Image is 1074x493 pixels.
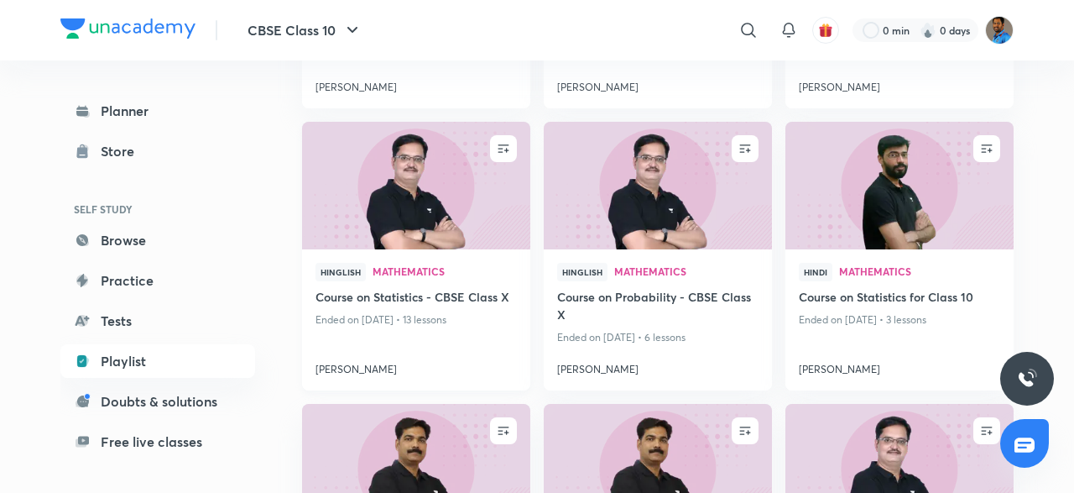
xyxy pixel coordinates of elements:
[60,94,255,128] a: Planner
[839,266,1000,276] span: Mathematics
[557,288,759,327] a: Course on Probability - CBSE Class X
[785,122,1014,249] a: new-thumbnail
[60,18,196,43] a: Company Logo
[799,309,1000,331] p: Ended on [DATE] • 3 lessons
[614,266,759,276] span: Mathematics
[557,73,759,95] a: [PERSON_NAME]
[101,141,144,161] div: Store
[315,263,366,281] span: Hinglish
[799,355,1000,377] a: [PERSON_NAME]
[315,309,517,331] p: Ended on [DATE] • 13 lessons
[557,327,759,349] p: Ended on [DATE] • 6 lessons
[818,23,833,38] img: avatar
[315,73,517,95] a: [PERSON_NAME]
[60,425,255,459] a: Free live classes
[544,122,772,249] a: new-thumbnail
[812,17,839,44] button: avatar
[60,18,196,39] img: Company Logo
[839,266,1000,278] a: Mathematics
[60,223,255,257] a: Browse
[60,344,255,378] a: Playlist
[783,121,1015,251] img: new-thumbnail
[60,304,255,338] a: Tests
[614,266,759,278] a: Mathematics
[373,266,517,276] span: Mathematics
[302,122,530,249] a: new-thumbnail
[799,73,1000,95] a: [PERSON_NAME]
[60,385,255,418] a: Doubts & solutions
[60,264,255,297] a: Practice
[920,22,936,39] img: streak
[300,121,532,251] img: new-thumbnail
[557,263,607,281] span: Hinglish
[985,16,1014,45] img: mahi soni
[315,355,517,377] a: [PERSON_NAME]
[237,13,373,47] button: CBSE Class 10
[799,263,832,281] span: Hindi
[1017,369,1037,389] img: ttu
[541,121,774,251] img: new-thumbnail
[60,134,255,168] a: Store
[373,266,517,278] a: Mathematics
[60,195,255,223] h6: SELF STUDY
[557,355,759,377] a: [PERSON_NAME]
[315,288,517,309] a: Course on Statistics - CBSE Class X
[799,288,1000,309] a: Course on Statistics for Class 10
